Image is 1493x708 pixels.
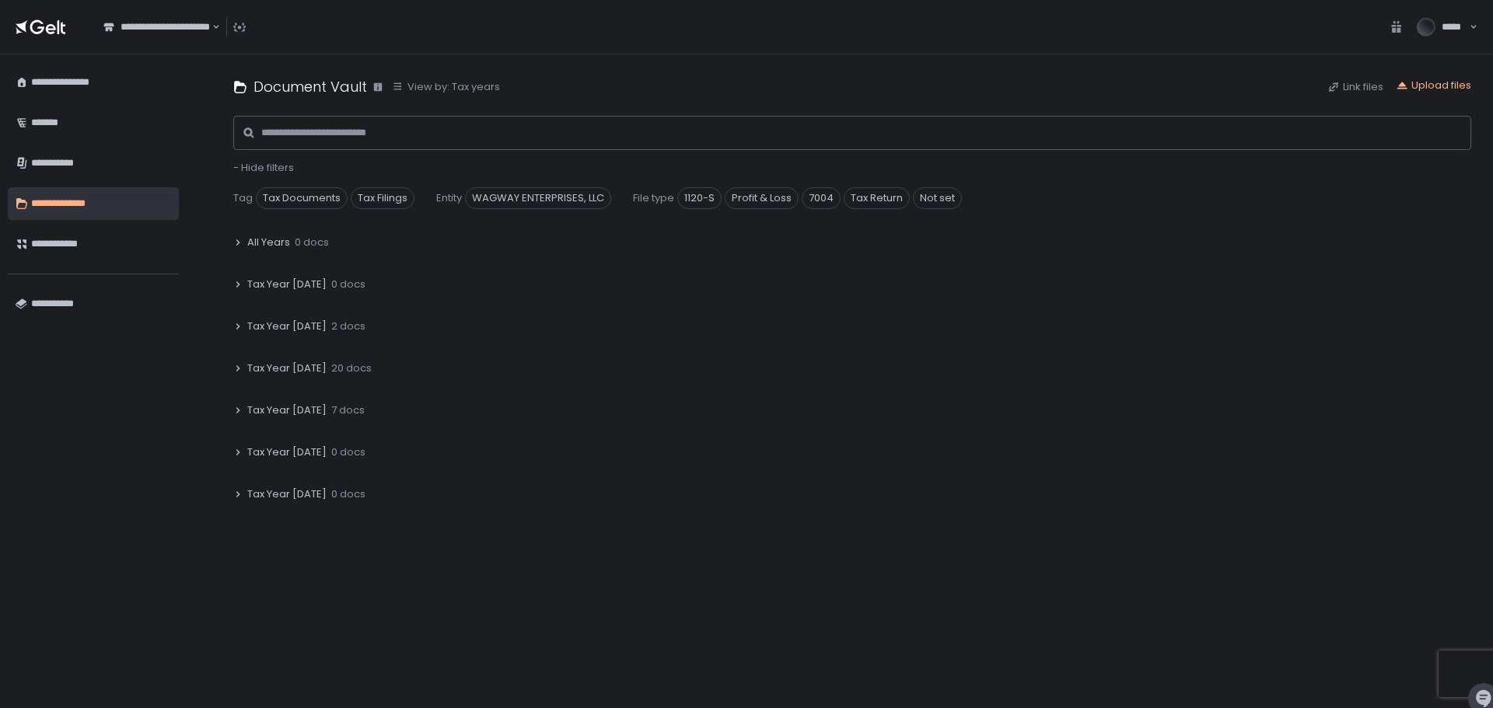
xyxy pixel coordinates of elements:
[331,361,372,375] span: 20 docs
[1396,78,1471,92] button: Upload files
[295,235,329,249] span: 0 docs
[331,403,365,417] span: 7 docs
[247,403,327,417] span: Tax Year [DATE]
[802,187,841,209] span: 7004
[677,187,722,209] span: 1120-S
[256,187,348,209] span: Tax Documents
[247,319,327,333] span: Tax Year [DATE]
[913,187,962,209] span: Not set
[331,319,365,333] span: 2 docs
[233,191,253,205] span: Tag
[331,445,365,459] span: 0 docs
[247,361,327,375] span: Tax Year [DATE]
[233,161,294,175] button: - Hide filters
[247,445,327,459] span: Tax Year [DATE]
[844,187,910,209] span: Tax Return
[633,191,674,205] span: File type
[436,191,462,205] span: Entity
[93,11,220,44] div: Search for option
[725,187,799,209] span: Profit & Loss
[1327,80,1383,94] button: Link files
[210,19,211,35] input: Search for option
[247,487,327,501] span: Tax Year [DATE]
[331,277,365,291] span: 0 docs
[233,160,294,175] span: - Hide filters
[253,76,367,97] h1: Document Vault
[465,187,611,209] span: WAGWAY ENTERPRISES, LLC
[247,235,290,249] span: All Years
[331,487,365,501] span: 0 docs
[351,187,414,209] span: Tax Filings
[247,277,327,291] span: Tax Year [DATE]
[392,80,500,94] button: View by: Tax years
